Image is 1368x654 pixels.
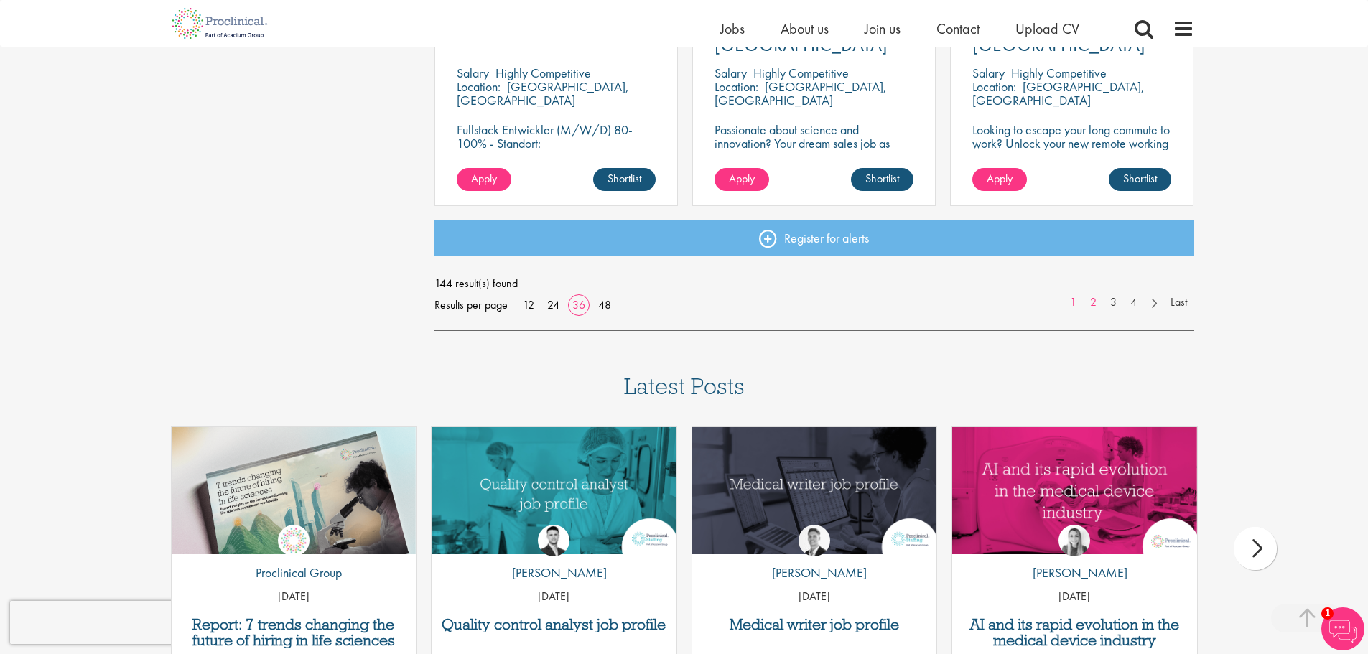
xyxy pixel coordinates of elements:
p: Looking to escape your long commute to work? Unlock your new remote working position with this ex... [972,123,1171,177]
a: George Watson [PERSON_NAME] [761,525,867,589]
p: [GEOGRAPHIC_DATA], [GEOGRAPHIC_DATA] [972,78,1145,108]
a: Shortlist [851,168,913,191]
a: Link to a post [432,427,676,554]
img: quality control analyst job profile [432,427,676,554]
a: Medical writer job profile [699,617,930,632]
a: Apply [715,168,769,191]
img: George Watson [799,525,830,556]
a: Hannah Burke [PERSON_NAME] [1022,525,1127,589]
a: Link to a post [952,427,1197,554]
a: Joshua Godden [PERSON_NAME] [501,525,607,589]
div: next [1234,527,1277,570]
a: 2 [1083,294,1104,311]
img: Proclinical Group [278,525,310,556]
span: Salary [972,65,1005,81]
img: Joshua Godden [538,525,569,556]
span: Apply [987,171,1013,186]
h3: Latest Posts [624,374,745,408]
a: 4 [1123,294,1144,311]
img: Medical writer job profile [692,427,937,554]
a: Link to a post [692,427,937,554]
p: [PERSON_NAME] [1022,564,1127,582]
p: [GEOGRAPHIC_DATA], [GEOGRAPHIC_DATA] [457,78,629,108]
a: AI and its rapid evolution in the medical device industry [959,617,1190,648]
a: 3 [1103,294,1124,311]
p: [PERSON_NAME] [501,564,607,582]
a: Report: 7 trends changing the future of hiring in life sciences [179,617,409,648]
p: [DATE] [432,589,676,605]
p: [DATE] [952,589,1197,605]
span: Location: [715,78,758,95]
a: 1 [1063,294,1084,311]
p: Proclinical Group [245,564,342,582]
p: Highly Competitive [753,65,849,81]
img: AI and Its Impact on the Medical Device Industry | Proclinical [952,427,1197,554]
p: [PERSON_NAME] [761,564,867,582]
a: Regional Sales Manager - [GEOGRAPHIC_DATA] [972,18,1171,54]
a: Contact [936,19,980,38]
img: Hannah Burke [1058,525,1090,556]
a: 48 [593,297,616,312]
a: Shortlist [593,168,656,191]
p: [GEOGRAPHIC_DATA], [GEOGRAPHIC_DATA] [715,78,887,108]
a: Last [1163,294,1194,311]
a: Territory Manager - [GEOGRAPHIC_DATA] [715,18,913,54]
a: 36 [567,297,590,312]
span: Salary [715,65,747,81]
span: 144 result(s) found [434,273,1194,294]
img: Proclinical: Life sciences hiring trends report 2025 [172,427,417,565]
p: Highly Competitive [1011,65,1107,81]
a: Join us [865,19,901,38]
a: Shortlist [1109,168,1171,191]
iframe: reCAPTCHA [10,601,194,644]
p: Fullstack Entwickler (M/W/D) 80-100% - Standort: [GEOGRAPHIC_DATA], [GEOGRAPHIC_DATA] - Arbeitsze... [457,123,656,191]
a: Link to a post [172,427,417,554]
span: Results per page [434,294,508,316]
a: Apply [457,168,511,191]
a: About us [781,19,829,38]
span: 1 [1321,607,1334,620]
a: Upload CV [1015,19,1079,38]
a: Jobs [720,19,745,38]
a: Quality control analyst job profile [439,617,669,632]
a: Apply [972,168,1027,191]
span: Salary [457,65,489,81]
img: Chatbot [1321,607,1364,650]
span: Apply [471,171,497,186]
span: Location: [457,78,501,95]
a: Register for alerts [434,220,1194,256]
p: Highly Competitive [495,65,591,81]
a: 24 [542,297,564,312]
p: [DATE] [692,589,937,605]
span: Apply [729,171,755,186]
a: 12 [518,297,539,312]
p: Passionate about science and innovation? Your dream sales job as Territory Manager awaits! [715,123,913,164]
p: [DATE] [172,589,417,605]
span: Location: [972,78,1016,95]
a: Proclinical Group Proclinical Group [245,525,342,589]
